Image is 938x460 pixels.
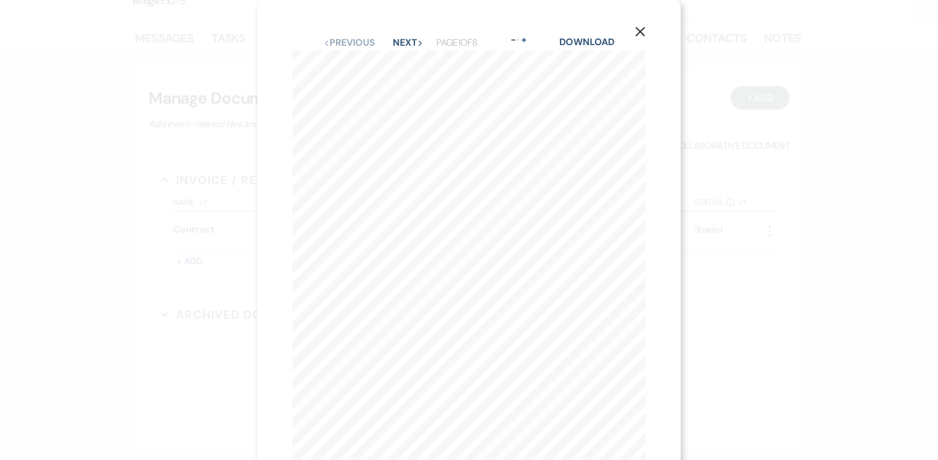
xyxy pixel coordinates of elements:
p: Page 1 of 8 [436,35,477,50]
button: Previous [324,38,375,47]
button: Next [393,38,423,47]
button: - [508,35,518,45]
button: + [519,35,529,45]
a: Download [559,36,614,48]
